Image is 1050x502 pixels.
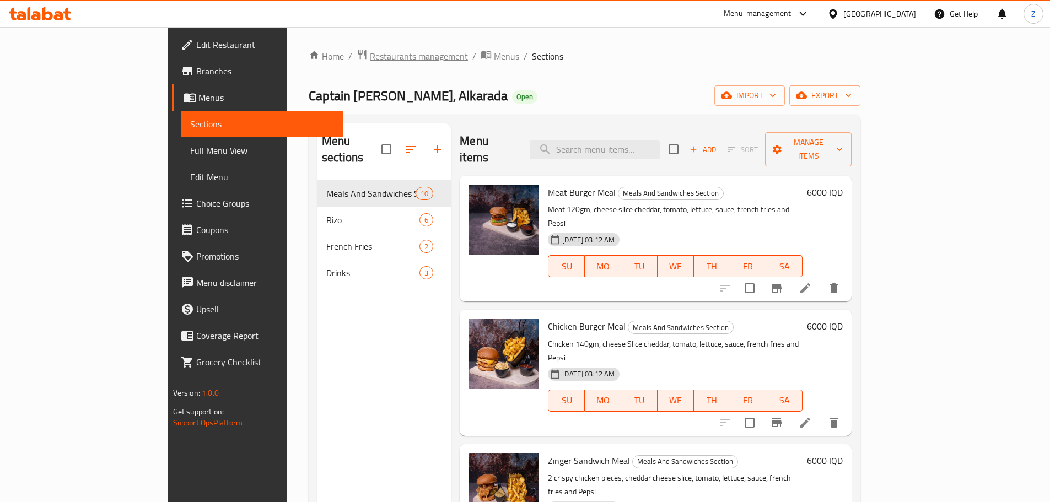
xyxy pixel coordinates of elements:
span: Meals And Sandwiches Section [633,455,737,468]
span: Full Menu View [190,144,334,157]
a: Sections [181,111,343,137]
button: WE [658,255,694,277]
button: export [789,85,860,106]
span: Manage items [774,136,843,163]
div: [GEOGRAPHIC_DATA] [843,8,916,20]
button: delete [821,275,847,301]
a: Support.OpsPlatform [173,415,243,430]
a: Full Menu View [181,137,343,164]
p: Chicken 140gm, cheese Slice cheddar, tomato, lettuce, sauce, french fries and Pepsi [548,337,803,365]
button: Add [685,141,720,158]
span: 3 [420,268,433,278]
button: Add section [424,136,451,163]
span: Choice Groups [196,197,334,210]
span: SA [771,392,798,408]
button: SU [548,390,585,412]
span: Branches [196,64,334,78]
div: Rizo6 [317,207,451,233]
span: Select section [662,138,685,161]
div: Menu-management [724,7,791,20]
span: import [723,89,776,102]
div: Meals And Sandwiches Section [326,187,416,200]
h6: 6000 IQD [807,185,843,200]
span: SU [553,392,580,408]
h6: 6000 IQD [807,453,843,468]
a: Grocery Checklist [172,349,343,375]
div: Rizo [326,213,419,226]
span: Drinks [326,266,419,279]
img: Meat Burger Meal [469,185,539,255]
button: SA [766,255,803,277]
span: Version: [173,386,200,400]
span: Select to update [738,411,761,434]
p: Meat 120gm, cheese slice cheddar, tomato, lettuce, sauce, french fries and Pepsi [548,203,803,230]
a: Edit menu item [799,282,812,295]
span: Zinger Sandwich Meal [548,452,630,469]
a: Edit Menu [181,164,343,190]
span: Edit Menu [190,170,334,183]
span: Meals And Sandwiches Section [628,321,733,334]
li: / [348,50,352,63]
span: Select to update [738,277,761,300]
span: Captain [PERSON_NAME], Alkarada [309,83,508,108]
div: Open [512,90,537,104]
span: Get support on: [173,404,224,419]
a: Choice Groups [172,190,343,217]
button: TU [621,390,658,412]
div: items [416,187,433,200]
a: Promotions [172,243,343,269]
h2: Menu items [460,133,516,166]
span: MO [589,258,617,274]
span: TH [698,392,726,408]
span: Chicken Burger Meal [548,318,626,334]
span: 10 [416,188,433,199]
button: WE [658,390,694,412]
button: TH [694,255,730,277]
span: WE [662,258,690,274]
div: items [419,213,433,226]
span: [DATE] 03:12 AM [558,369,619,379]
span: Select section first [720,141,765,158]
span: Coverage Report [196,329,334,342]
a: Edit Restaurant [172,31,343,58]
div: items [419,240,433,253]
a: Upsell [172,296,343,322]
span: TU [626,258,653,274]
p: 2 crispy chicken pieces, cheddar cheese slice, tomato, lettuce, sauce, french fries and Pepsi [548,471,803,499]
button: SU [548,255,585,277]
span: Meat Burger Meal [548,184,616,201]
button: Branch-specific-item [763,275,790,301]
button: delete [821,409,847,436]
span: FR [735,392,762,408]
span: Upsell [196,303,334,316]
div: Meals And Sandwiches Section [628,321,734,334]
span: Promotions [196,250,334,263]
a: Menus [172,84,343,111]
button: Manage items [765,132,852,166]
div: Meals And Sandwiches Section10 [317,180,451,207]
button: SA [766,390,803,412]
span: Select all sections [375,138,398,161]
h6: 6000 IQD [807,319,843,334]
span: Open [512,92,537,101]
span: SU [553,258,580,274]
span: Menus [494,50,519,63]
span: Meals And Sandwiches Section [618,187,723,199]
div: Drinks3 [317,260,451,286]
a: Coverage Report [172,322,343,349]
a: Edit menu item [799,416,812,429]
button: Branch-specific-item [763,409,790,436]
button: FR [730,255,767,277]
span: SA [771,258,798,274]
span: TH [698,258,726,274]
span: Add [688,143,718,156]
li: / [524,50,527,63]
input: search [530,140,660,159]
span: Edit Restaurant [196,38,334,51]
span: 1.0.0 [202,386,219,400]
a: Menu disclaimer [172,269,343,296]
button: FR [730,390,767,412]
a: Coupons [172,217,343,243]
button: import [714,85,785,106]
span: [DATE] 03:12 AM [558,235,619,245]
